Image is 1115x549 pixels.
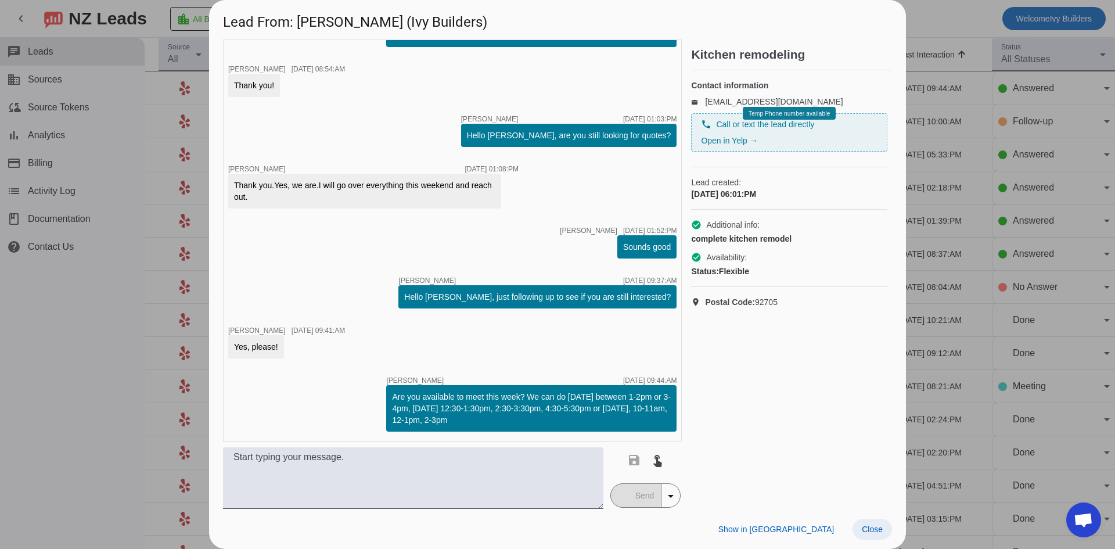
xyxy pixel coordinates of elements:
[398,277,456,284] span: [PERSON_NAME]
[705,297,755,307] strong: Postal Code:
[292,327,345,334] div: [DATE] 09:41:AM
[691,49,892,60] h2: Kitchen remodeling
[705,97,843,106] a: [EMAIL_ADDRESS][DOMAIN_NAME]
[691,267,718,276] strong: Status:
[691,252,702,263] mat-icon: check_circle
[623,241,671,253] div: Sounds good
[461,116,519,123] span: [PERSON_NAME]
[292,66,345,73] div: [DATE] 08:54:AM
[718,525,834,534] span: Show in [GEOGRAPHIC_DATA]
[691,233,887,245] div: complete kitchen remodel
[749,110,830,117] span: Temp Phone number available
[706,252,747,263] span: Availability:
[228,65,286,73] span: [PERSON_NAME]
[701,136,757,145] a: Open in Yelp →
[392,391,671,426] div: Are you available to meet this week? We can do [DATE] between 1-2pm or 3-4pm, [DATE] 12:30-1:30pm...
[386,377,444,384] span: [PERSON_NAME]
[228,326,286,335] span: [PERSON_NAME]
[716,119,814,130] span: Call or text the lead directly
[664,489,678,503] mat-icon: arrow_drop_down
[234,80,274,91] div: Thank you!
[691,80,887,91] h4: Contact information
[404,291,671,303] div: Hello [PERSON_NAME], just following up to see if you are still interested?
[467,130,671,141] div: Hello [PERSON_NAME], are you still looking for quotes?
[623,227,677,234] div: [DATE] 01:52:PM
[706,219,760,231] span: Additional info:
[705,296,778,308] span: 92705
[691,188,887,200] div: [DATE] 06:01:PM
[691,177,887,188] span: Lead created:
[853,519,892,540] button: Close
[691,265,887,277] div: Flexible
[228,165,286,173] span: [PERSON_NAME]
[465,166,519,173] div: [DATE] 01:08:PM
[623,277,677,284] div: [DATE] 09:37:AM
[709,519,843,540] button: Show in [GEOGRAPHIC_DATA]
[691,99,705,105] mat-icon: email
[623,116,677,123] div: [DATE] 01:03:PM
[234,341,278,353] div: Yes, please!
[691,220,702,230] mat-icon: check_circle
[623,377,677,384] div: [DATE] 09:44:AM
[560,227,617,234] span: [PERSON_NAME]
[691,297,705,307] mat-icon: location_on
[650,453,664,467] mat-icon: touch_app
[1066,503,1101,537] div: Open chat
[862,525,883,534] span: Close
[234,180,495,203] div: Thank you.Yes, we are.I will go over everything this weekend and reach out.
[701,119,711,130] mat-icon: phone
